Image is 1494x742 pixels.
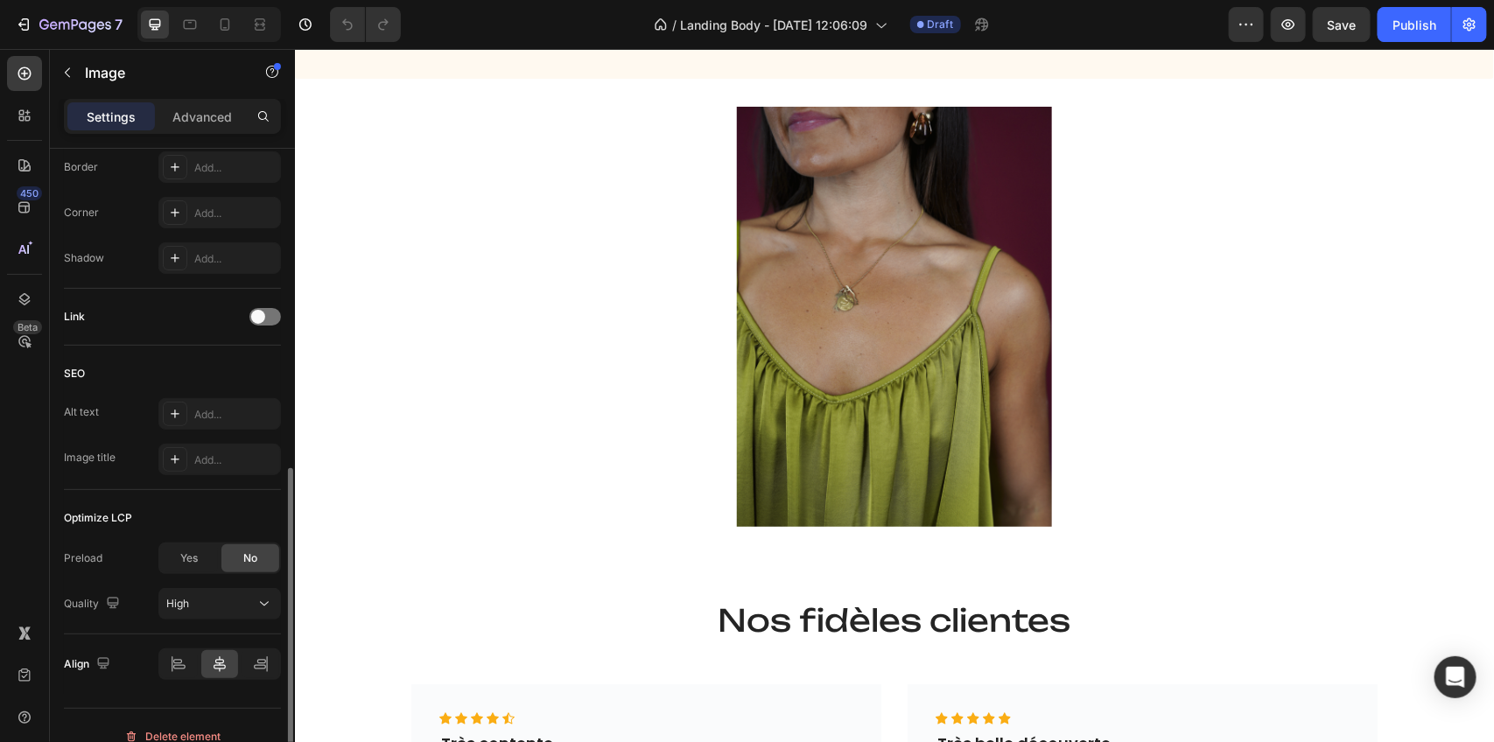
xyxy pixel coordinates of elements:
[115,14,123,35] p: 7
[180,550,198,566] span: Yes
[87,108,136,126] p: Settings
[64,653,114,676] div: Align
[442,58,757,478] img: gempages_488443088415491084-e15d8da1-2786-48ea-97f1-018a0cf2c4a2.gif
[295,49,1494,742] iframe: To enrich screen reader interactions, please activate Accessibility in Grammarly extension settings
[64,366,85,381] div: SEO
[74,550,1125,594] h2: Nos fidèles clientes
[194,407,277,423] div: Add...
[642,684,1053,704] p: Très belle découverte
[146,684,557,704] p: Très contente
[17,186,42,200] div: 450
[64,550,102,566] div: Preload
[330,7,401,42] div: Undo/Redo
[1313,7,1371,42] button: Save
[1392,16,1436,34] div: Publish
[194,452,277,468] div: Add...
[1328,17,1357,32] span: Save
[928,17,954,32] span: Draft
[64,404,99,420] div: Alt text
[64,250,104,266] div: Shadow
[64,159,98,175] div: Border
[64,309,85,325] div: Link
[64,510,132,526] div: Optimize LCP
[64,450,116,465] div: Image title
[64,205,99,220] div: Corner
[1378,7,1451,42] button: Publish
[158,588,281,619] button: High
[194,160,277,176] div: Add...
[172,108,232,126] p: Advanced
[194,206,277,221] div: Add...
[243,550,257,566] span: No
[7,7,130,42] button: 7
[1434,656,1476,698] div: Open Intercom Messenger
[673,16,677,34] span: /
[681,16,868,34] span: Landing Body - [DATE] 12:06:09
[166,597,189,610] span: High
[85,62,234,83] p: Image
[13,320,42,334] div: Beta
[64,592,123,616] div: Quality
[194,251,277,267] div: Add...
